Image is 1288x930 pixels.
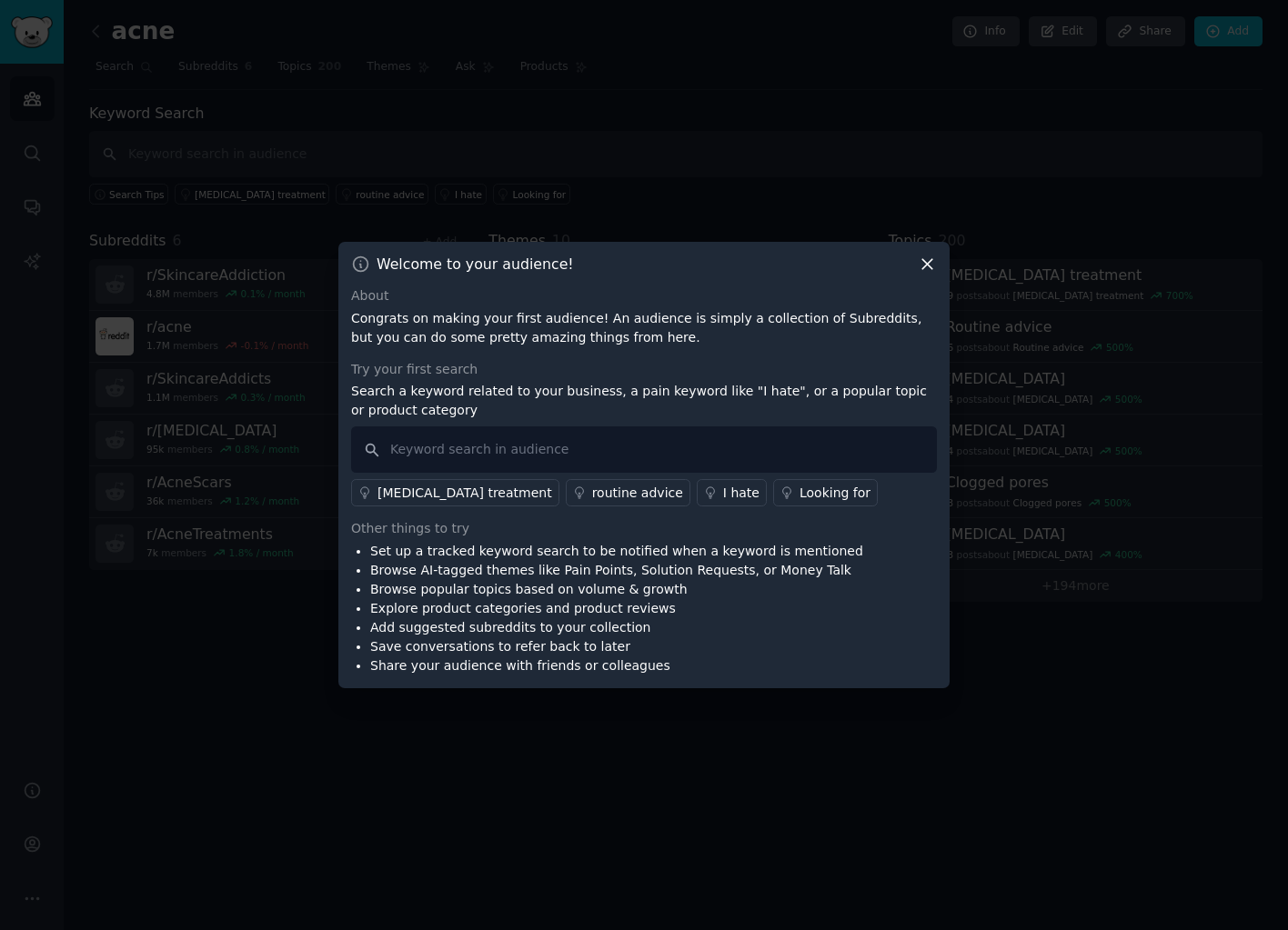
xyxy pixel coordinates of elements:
div: routine advice [592,484,683,503]
li: Browse AI-tagged themes like Pain Points, Solution Requests, or Money Talk [370,561,863,580]
div: I hate [723,484,760,503]
div: Other things to try [351,519,937,538]
input: Keyword search in audience [351,426,937,473]
li: Save conversations to refer back to later [370,637,863,656]
li: Add suggested subreddits to your collection [370,618,863,637]
li: Share your audience with friends or colleagues [370,656,863,675]
a: routine advice [566,479,690,506]
div: [MEDICAL_DATA] treatment [377,484,552,503]
li: Browse popular topics based on volume & growth [370,580,863,599]
p: Congrats on making your first audience! An audience is simply a collection of Subreddits, but you... [351,309,937,347]
a: [MEDICAL_DATA] treatment [351,479,559,506]
li: Explore product categories and product reviews [370,599,863,618]
li: Set up a tracked keyword search to be notified when a keyword is mentioned [370,542,863,561]
a: I hate [697,479,767,506]
h3: Welcome to your audience! [377,255,574,274]
div: Try your first search [351,360,937,379]
div: About [351,286,937,305]
a: Looking for [773,479,878,506]
p: Search a keyword related to your business, a pain keyword like "I hate", or a popular topic or pr... [351,382,937,420]
div: Looking for [800,484,870,503]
